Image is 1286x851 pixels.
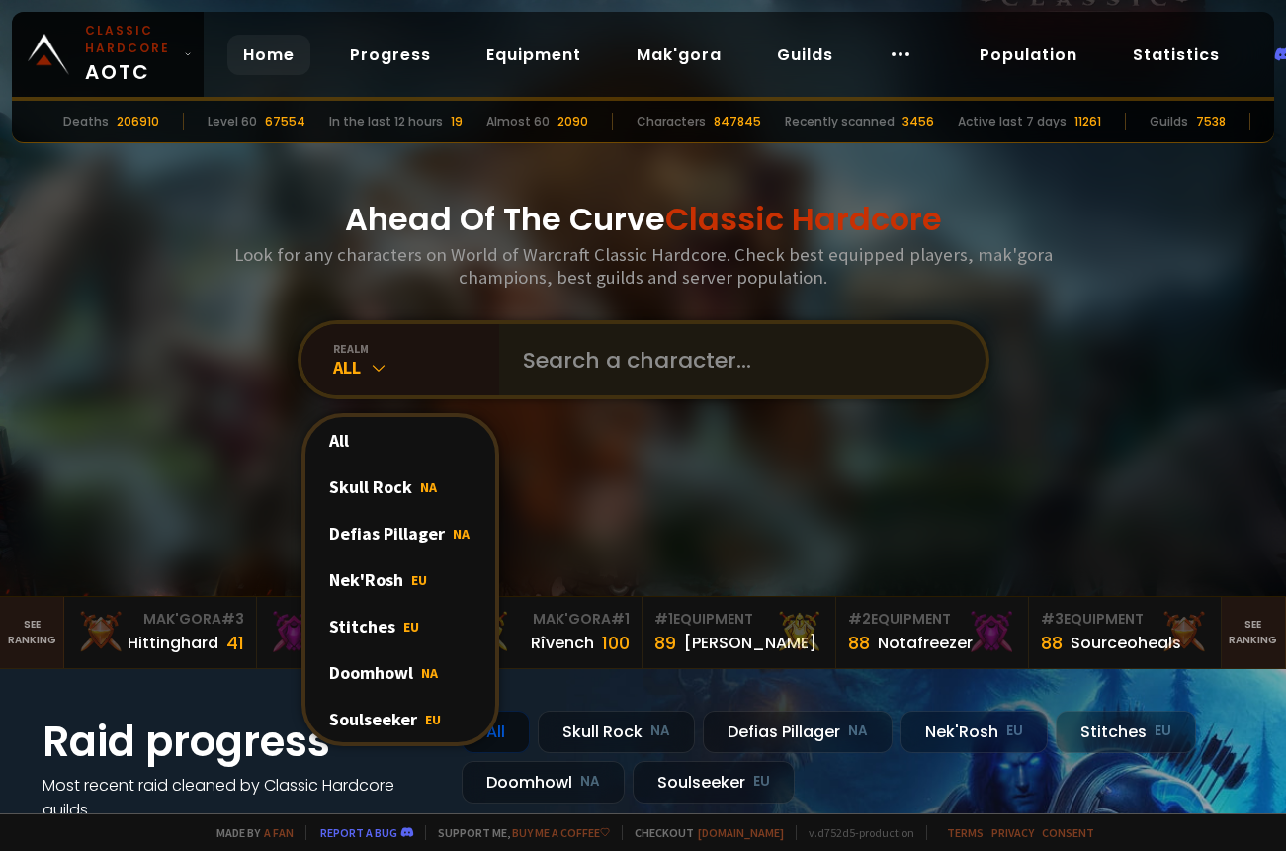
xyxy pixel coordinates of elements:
[462,711,530,753] div: All
[257,597,450,668] a: Mak'Gora#2Rivench100
[425,825,610,840] span: Support me,
[654,609,822,630] div: Equipment
[512,825,610,840] a: Buy me a coffee
[1041,630,1063,656] div: 88
[714,113,761,130] div: 847845
[264,825,294,840] a: a fan
[1071,631,1181,655] div: Sourceoheals
[1222,597,1286,668] a: Seeranking
[1056,711,1196,753] div: Stitches
[205,825,294,840] span: Made by
[602,630,630,656] div: 100
[63,113,109,130] div: Deaths
[947,825,984,840] a: Terms
[848,609,871,629] span: # 2
[305,417,495,464] div: All
[425,711,441,728] span: EU
[1041,609,1209,630] div: Equipment
[462,609,630,630] div: Mak'Gora
[269,609,437,630] div: Mak'Gora
[76,609,244,630] div: Mak'Gora
[226,630,244,656] div: 41
[703,711,893,753] div: Defias Pillager
[633,761,795,804] div: Soulseeker
[958,113,1067,130] div: Active last 7 days
[305,510,495,556] div: Defias Pillager
[580,772,600,792] small: NA
[12,12,204,97] a: Classic HardcoreAOTC
[650,722,670,741] small: NA
[305,603,495,649] div: Stitches
[848,722,868,741] small: NA
[654,630,676,656] div: 89
[643,597,835,668] a: #1Equipment89[PERSON_NAME]
[611,609,630,629] span: # 1
[665,197,942,241] span: Classic Hardcore
[654,609,673,629] span: # 1
[621,35,737,75] a: Mak'gora
[836,597,1029,668] a: #2Equipment88Notafreezer
[420,478,437,496] span: NA
[329,113,443,130] div: In the last 12 hours
[753,772,770,792] small: EU
[403,618,419,636] span: EU
[421,664,438,682] span: NA
[848,609,1016,630] div: Equipment
[333,356,499,379] div: All
[511,324,962,395] input: Search a character...
[462,761,625,804] div: Doomhowl
[471,35,597,75] a: Equipment
[878,631,973,655] div: Notafreezer
[305,696,495,742] div: Soulseeker
[334,35,447,75] a: Progress
[698,825,784,840] a: [DOMAIN_NAME]
[1117,35,1236,75] a: Statistics
[1150,113,1188,130] div: Guilds
[128,631,218,655] div: Hittinghard
[221,609,244,629] span: # 3
[43,773,438,822] h4: Most recent raid cleaned by Classic Hardcore guilds
[1006,722,1023,741] small: EU
[85,22,176,57] small: Classic Hardcore
[1041,609,1064,629] span: # 3
[900,711,1048,753] div: Nek'Rosh
[333,341,499,356] div: realm
[305,556,495,603] div: Nek'Rosh
[85,22,176,87] span: AOTC
[1029,597,1222,668] a: #3Equipment88Sourceoheals
[1074,113,1101,130] div: 11261
[637,113,706,130] div: Characters
[1042,825,1094,840] a: Consent
[451,113,463,130] div: 19
[43,711,438,773] h1: Raid progress
[305,464,495,510] div: Skull Rock
[902,113,934,130] div: 3456
[531,631,594,655] div: Rîvench
[486,113,550,130] div: Almost 60
[761,35,849,75] a: Guilds
[796,825,914,840] span: v. d752d5 - production
[785,113,895,130] div: Recently scanned
[848,630,870,656] div: 88
[227,35,310,75] a: Home
[684,631,816,655] div: [PERSON_NAME]
[991,825,1034,840] a: Privacy
[622,825,784,840] span: Checkout
[305,649,495,696] div: Doomhowl
[265,113,305,130] div: 67554
[1196,113,1226,130] div: 7538
[64,597,257,668] a: Mak'Gora#3Hittinghard41
[964,35,1093,75] a: Population
[320,825,397,840] a: Report a bug
[117,113,159,130] div: 206910
[453,525,470,543] span: NA
[411,571,427,589] span: EU
[450,597,643,668] a: Mak'Gora#1Rîvench100
[557,113,588,130] div: 2090
[538,711,695,753] div: Skull Rock
[1155,722,1171,741] small: EU
[208,113,257,130] div: Level 60
[345,196,942,243] h1: Ahead Of The Curve
[226,243,1061,289] h3: Look for any characters on World of Warcraft Classic Hardcore. Check best equipped players, mak'g...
